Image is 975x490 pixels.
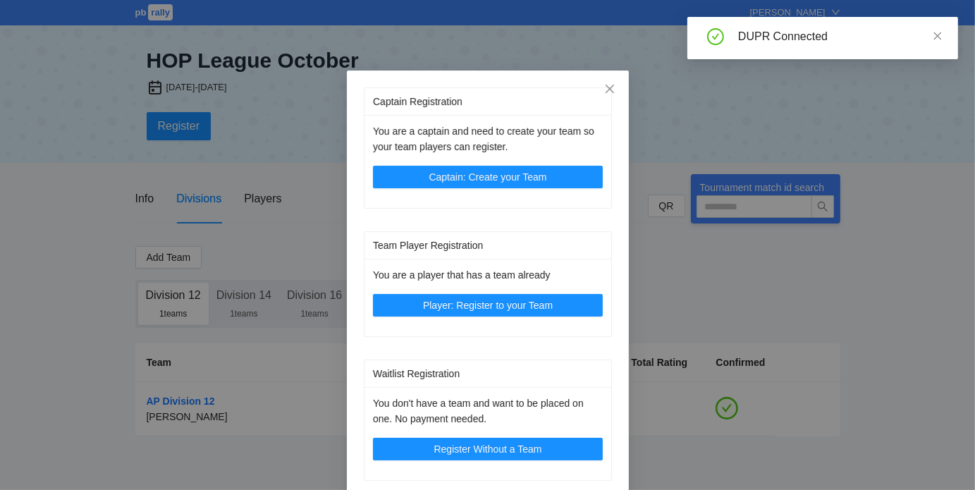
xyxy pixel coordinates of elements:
[429,169,546,185] span: Captain: Create your Team
[434,441,541,457] span: Register Without a Team
[373,294,603,317] button: Player: Register to your Team
[373,166,603,188] button: Captain: Create your Team
[604,83,615,94] span: close
[707,28,724,45] span: check-circle
[373,232,603,259] div: Team Player Registration
[933,31,943,41] span: close
[373,396,603,427] div: You don't have a team and want to be placed on one. No payment needed.
[738,28,941,45] div: DUPR Connected
[591,71,629,109] button: Close
[373,123,603,154] div: You are a captain and need to create your team so your team players can register.
[373,360,603,387] div: Waitlist Registration
[422,298,552,313] span: Player: Register to your Team
[373,267,603,283] div: You are a player that has a team already
[373,88,603,115] div: Captain Registration
[373,438,603,460] button: Register Without a Team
